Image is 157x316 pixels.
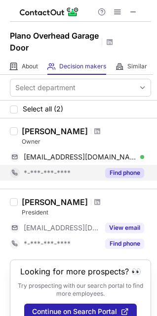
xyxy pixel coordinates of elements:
[105,223,144,233] button: Reveal Button
[22,197,88,207] div: [PERSON_NAME]
[22,137,151,146] div: Owner
[20,267,141,276] header: Looking for more prospects? 👀
[105,168,144,178] button: Reveal Button
[23,105,63,113] span: Select all (2)
[20,6,79,18] img: ContactOut v5.3.10
[10,30,99,53] h1: Plano Overhead Garage Door
[22,62,38,70] span: About
[24,223,99,232] span: [EMAIL_ADDRESS][DOMAIN_NAME]
[22,126,88,136] div: [PERSON_NAME]
[127,62,147,70] span: Similar
[59,62,106,70] span: Decision makers
[15,83,76,93] div: Select department
[24,153,137,161] span: [EMAIL_ADDRESS][DOMAIN_NAME]
[17,282,144,298] p: Try prospecting with our search portal to find more employees.
[105,239,144,249] button: Reveal Button
[22,208,151,217] div: President
[32,308,117,316] span: Continue on Search Portal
